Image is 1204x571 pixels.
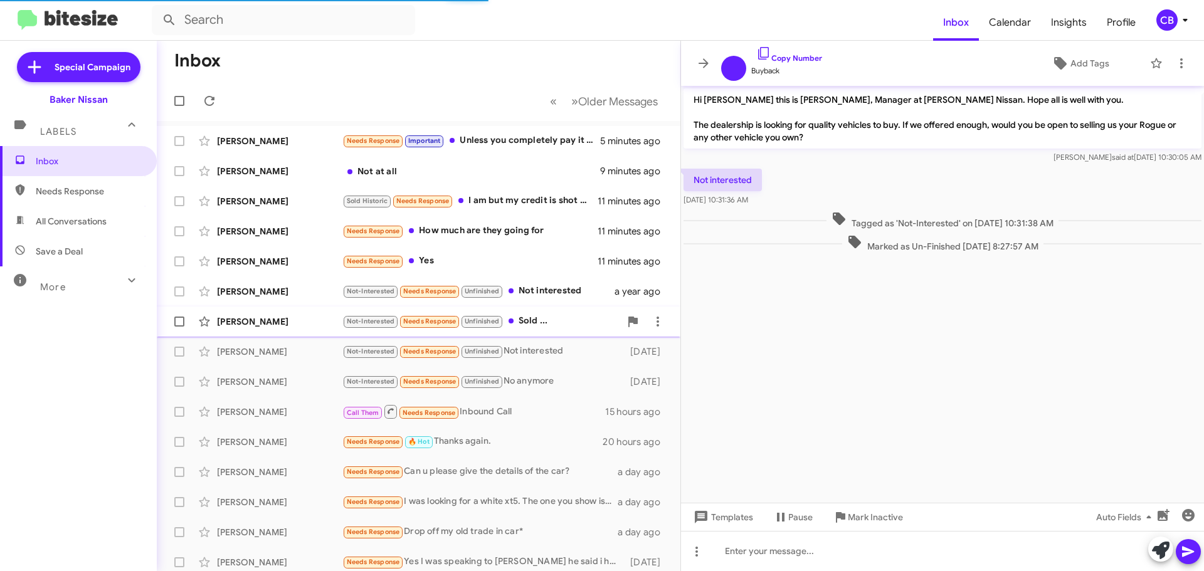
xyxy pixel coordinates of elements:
[342,284,615,298] div: Not interested
[217,225,342,238] div: [PERSON_NAME]
[624,556,670,568] div: [DATE]
[342,404,605,419] div: Inbound Call
[618,466,670,478] div: a day ago
[684,195,748,204] span: [DATE] 10:31:36 AM
[408,437,430,446] span: 🔥 Hot
[347,409,379,417] span: Call Them
[1097,4,1146,41] a: Profile
[217,436,342,448] div: [PERSON_NAME]
[403,377,457,385] span: Needs Response
[217,165,342,177] div: [PERSON_NAME]
[396,197,450,205] span: Needs Response
[751,65,822,77] span: Buyback
[342,434,603,449] div: Thanks again.
[347,347,395,355] span: Not-Interested
[543,88,665,114] nav: Page navigation example
[933,4,979,41] a: Inbox
[342,314,620,328] div: Sold ...
[217,195,342,207] div: [PERSON_NAME]
[691,506,753,528] span: Templates
[342,464,618,479] div: Can u please give the details of the car?
[217,556,342,568] div: [PERSON_NAME]
[347,437,400,446] span: Needs Response
[615,285,670,298] div: a year ago
[217,285,342,298] div: [PERSON_NAME]
[55,61,130,73] span: Special Campaign
[36,245,83,258] span: Save a Deal
[542,88,564,114] button: Previous
[823,506,913,528] button: Mark Inactive
[465,377,499,385] span: Unfinished
[40,126,77,137] span: Labels
[347,528,400,536] span: Needs Response
[600,135,670,147] div: 5 minutes ago
[1112,152,1134,162] span: said at
[465,347,499,355] span: Unfinished
[347,287,395,295] span: Not-Interested
[17,52,140,82] a: Special Campaign
[403,409,456,417] span: Needs Response
[403,317,457,325] span: Needs Response
[347,558,400,566] span: Needs Response
[1156,9,1178,31] div: CB
[403,347,457,355] span: Needs Response
[842,234,1043,253] span: Marked as Un-Finished [DATE] 8:27:57 AM
[756,53,822,63] a: Copy Number
[681,506,763,528] button: Templates
[624,375,670,388] div: [DATE]
[342,555,624,569] div: Yes I was speaking to [PERSON_NAME] he said i had to come up with 1500
[40,281,66,293] span: More
[1041,4,1097,41] a: Insights
[605,406,670,418] div: 15 hours ago
[217,375,342,388] div: [PERSON_NAME]
[342,165,600,177] div: Not at all
[342,495,618,509] div: I was looking for a white xt5. The one you show is silver. Do you have any other ones
[1053,152,1201,162] span: [PERSON_NAME] [DATE] 10:30:05 AM
[571,93,578,109] span: »
[624,345,670,358] div: [DATE]
[36,185,142,197] span: Needs Response
[763,506,823,528] button: Pause
[174,51,221,71] h1: Inbox
[826,211,1059,229] span: Tagged as 'Not-Interested' on [DATE] 10:31:38 AM
[979,4,1041,41] a: Calendar
[152,5,415,35] input: Search
[347,377,395,385] span: Not-Interested
[603,436,670,448] div: 20 hours ago
[347,137,400,145] span: Needs Response
[403,287,457,295] span: Needs Response
[600,165,670,177] div: 9 minutes ago
[684,88,1201,149] p: Hi [PERSON_NAME] this is [PERSON_NAME], Manager at [PERSON_NAME] Nissan. Hope all is well with yo...
[347,468,400,476] span: Needs Response
[347,317,395,325] span: Not-Interested
[578,95,658,108] span: Older Messages
[788,506,813,528] span: Pause
[36,215,107,228] span: All Conversations
[465,317,499,325] span: Unfinished
[342,525,618,539] div: Drop off my old trade in car*
[564,88,665,114] button: Next
[1070,52,1109,75] span: Add Tags
[342,254,598,268] div: Yes
[217,345,342,358] div: [PERSON_NAME]
[217,526,342,538] div: [PERSON_NAME]
[342,224,598,238] div: How much are they going for
[347,227,400,235] span: Needs Response
[1086,506,1166,528] button: Auto Fields
[408,137,441,145] span: Important
[618,526,670,538] div: a day ago
[342,134,600,148] div: Unless you completely pay it off.
[217,466,342,478] div: [PERSON_NAME]
[598,255,670,268] div: 11 minutes ago
[347,498,400,506] span: Needs Response
[1146,9,1190,31] button: CB
[465,287,499,295] span: Unfinished
[50,93,108,106] div: Baker Nissan
[1015,52,1144,75] button: Add Tags
[1096,506,1156,528] span: Auto Fields
[848,506,903,528] span: Mark Inactive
